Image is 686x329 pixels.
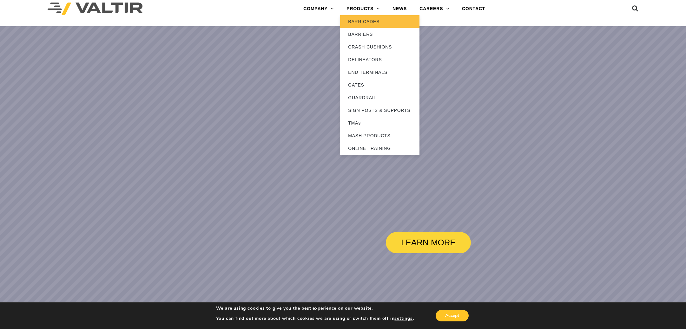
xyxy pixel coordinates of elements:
a: BARRIERS [340,28,419,41]
a: CAREERS [413,3,456,15]
a: SIGN POSTS & SUPPORTS [340,104,419,117]
a: GUARDRAIL [340,91,419,104]
a: NEWS [386,3,413,15]
a: PRODUCTS [340,3,386,15]
a: TMAs [340,117,419,129]
a: COMPANY [297,3,340,15]
a: MASH PRODUCTS [340,129,419,142]
a: BARRICADES [340,15,419,28]
a: CONTACT [456,3,491,15]
button: Accept [436,310,469,321]
a: CRASH CUSHIONS [340,41,419,53]
a: DELINEATORS [340,53,419,66]
a: GATES [340,79,419,91]
a: END TERMINALS [340,66,419,79]
img: Valtir [48,3,143,16]
p: We are using cookies to give you the best experience on our website. [216,306,414,311]
a: ONLINE TRAINING [340,142,419,155]
button: settings [394,316,412,321]
a: LEARN MORE [386,232,471,253]
p: You can find out more about which cookies we are using or switch them off in . [216,316,414,321]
